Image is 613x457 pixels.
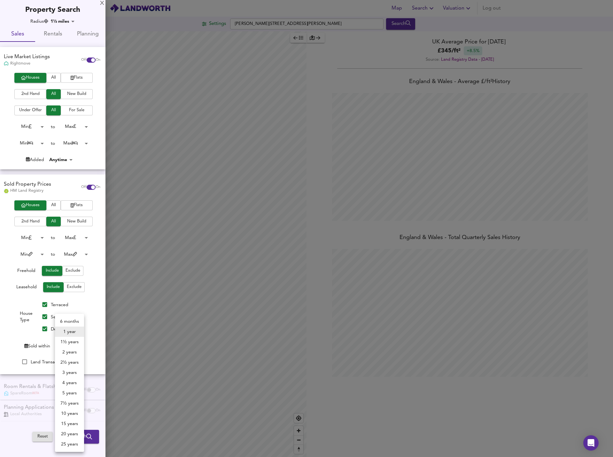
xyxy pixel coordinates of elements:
li: 6 months [55,316,84,327]
li: 7½ years [55,398,84,408]
li: 4 years [55,378,84,388]
div: Open Intercom Messenger [583,435,599,451]
li: 25 years [55,439,84,449]
li: 15 years [55,419,84,429]
li: 1 year [55,327,84,337]
li: 2 years [55,347,84,357]
li: 1½ years [55,337,84,347]
li: 20 years [55,429,84,439]
li: 5 years [55,388,84,398]
li: 3 years [55,368,84,378]
li: 10 years [55,408,84,419]
li: 2½ years [55,357,84,368]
